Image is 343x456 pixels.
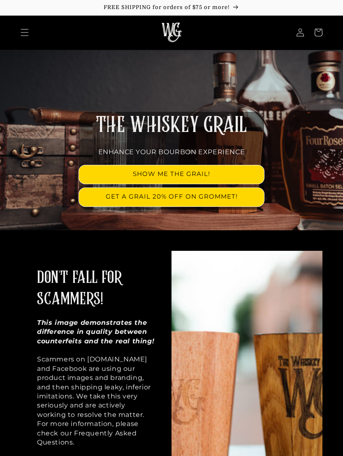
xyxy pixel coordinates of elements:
p: Scammers on [DOMAIN_NAME] and Facebook are using our product images and branding, and then shippi... [37,318,155,447]
strong: This image demonstrates the difference in quality between counterfeits and the real thing! [37,319,154,345]
h2: DON'T FALL FOR SCAMMERS! [37,267,155,310]
span: THE WHISKEY GRAIL [96,115,247,136]
a: SHOW ME THE GRAIL! [79,165,264,184]
span: ENHANCE YOUR BOURBON EXPERIENCE [98,148,245,156]
summary: Menu [16,23,34,42]
a: GET A GRAIL 20% OFF ON GROMMET! [79,188,264,206]
p: FREE SHIPPING for orders of $75 or more! [8,4,335,11]
img: The Whiskey Grail [161,23,182,42]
